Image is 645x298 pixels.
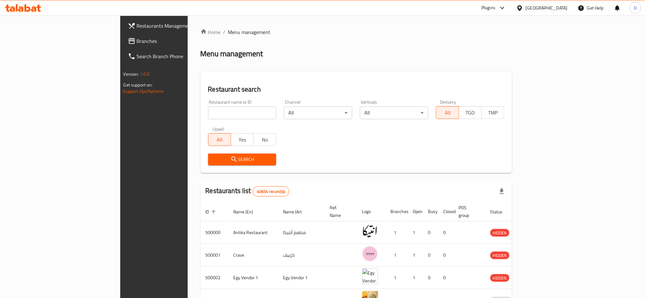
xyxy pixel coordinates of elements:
[408,202,423,221] th: Open
[423,244,438,267] td: 0
[123,49,228,64] a: Search Branch Phone
[490,274,509,282] span: HIDDEN
[634,4,637,11] span: D
[438,244,454,267] td: 0
[208,133,231,146] button: All
[123,70,139,78] span: Version:
[494,184,509,199] div: Export file
[256,135,274,144] span: No
[438,202,454,221] th: Closed
[423,221,438,244] td: 0
[200,28,512,36] nav: breadcrumb
[386,221,408,244] td: 1
[408,244,423,267] td: 1
[386,267,408,289] td: 1
[228,244,278,267] td: Crave
[423,202,438,221] th: Busy
[213,156,271,163] span: Search
[253,186,289,197] div: Total records count
[208,154,277,165] button: Search
[459,204,478,219] span: POS group
[278,221,325,244] td: مطعم أنتيكا
[423,267,438,289] td: 0
[228,267,278,289] td: Egy Vendor 1
[137,22,223,30] span: Restaurants Management
[439,108,456,117] span: All
[526,4,568,11] div: [GEOGRAPHIC_DATA]
[459,106,482,119] button: TGO
[330,204,349,219] span: Ref. Name
[490,208,511,216] span: Status
[278,244,325,267] td: كرييف
[123,81,153,89] span: Get support on:
[481,4,495,12] div: Plugins
[137,37,223,45] span: Branches
[206,208,218,216] span: ID
[438,221,454,244] td: 0
[208,107,277,119] input: Search for restaurant name or ID..
[231,133,254,146] button: Yes
[253,189,289,195] span: 40654 record(s)
[200,49,263,59] h2: Menu management
[234,135,251,144] span: Yes
[283,208,310,216] span: Name (Ar)
[234,208,262,216] span: Name (En)
[360,107,428,119] div: All
[211,135,228,144] span: All
[357,202,386,221] th: Logo
[386,244,408,267] td: 1
[228,221,278,244] td: Antika Restaurant
[123,18,228,33] a: Restaurants Management
[462,108,479,117] span: TGO
[206,186,290,197] h2: Restaurants list
[123,33,228,49] a: Branches
[438,267,454,289] td: 0
[362,268,378,284] img: Egy Vendor 1
[490,229,509,237] span: HIDDEN
[228,28,270,36] span: Menu management
[490,274,509,282] div: HIDDEN
[408,221,423,244] td: 1
[484,108,502,117] span: TMP
[278,267,325,289] td: Egy Vendor 1
[436,106,459,119] button: All
[481,106,504,119] button: TMP
[140,70,150,78] span: 1.0.0
[123,87,164,95] a: Support.OpsPlatform
[408,267,423,289] td: 1
[284,107,352,119] div: All
[253,133,276,146] button: No
[208,85,505,94] h2: Restaurant search
[386,202,408,221] th: Branches
[362,246,378,262] img: Crave
[213,127,224,131] label: Upsell
[137,52,223,60] span: Search Branch Phone
[440,100,456,104] label: Delivery
[490,252,509,259] span: HIDDEN
[362,223,378,239] img: Antika Restaurant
